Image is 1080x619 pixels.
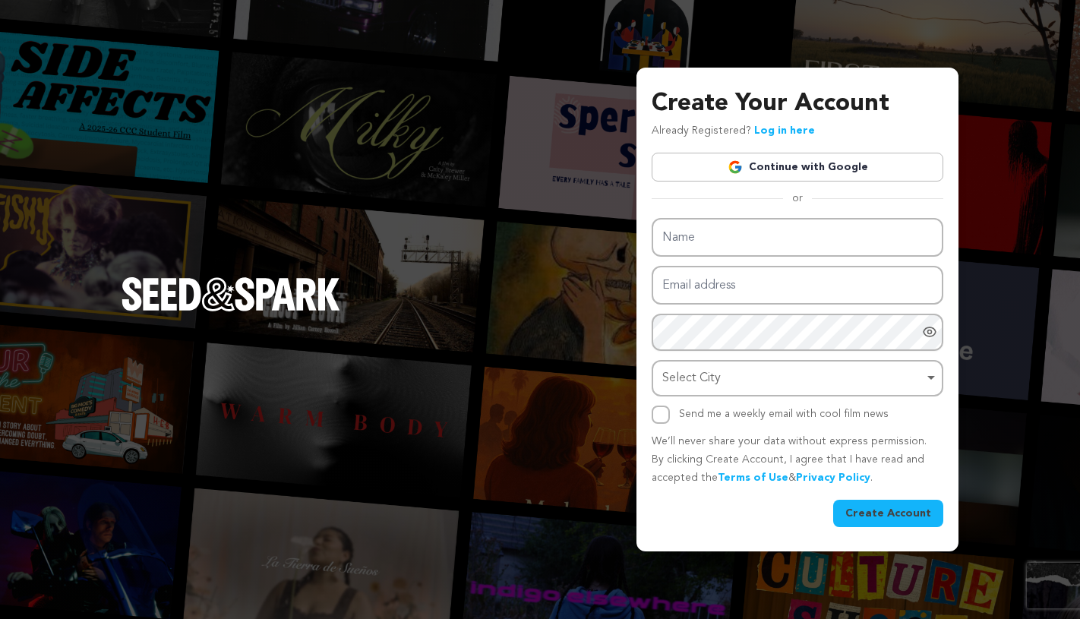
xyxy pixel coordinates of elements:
div: Select City [662,368,924,390]
img: Seed&Spark Logo [122,277,340,311]
img: Google logo [728,159,743,175]
p: Already Registered? [652,122,815,141]
a: Privacy Policy [796,472,870,483]
span: or [783,191,812,206]
input: Email address [652,266,943,305]
input: Name [652,218,943,257]
a: Terms of Use [718,472,788,483]
a: Show password as plain text. Warning: this will display your password on the screen. [922,324,937,340]
p: We’ll never share your data without express permission. By clicking Create Account, I agree that ... [652,433,943,487]
a: Continue with Google [652,153,943,182]
label: Send me a weekly email with cool film news [679,409,889,419]
button: Create Account [833,500,943,527]
h3: Create Your Account [652,86,943,122]
a: Log in here [754,125,815,136]
a: Seed&Spark Homepage [122,277,340,341]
